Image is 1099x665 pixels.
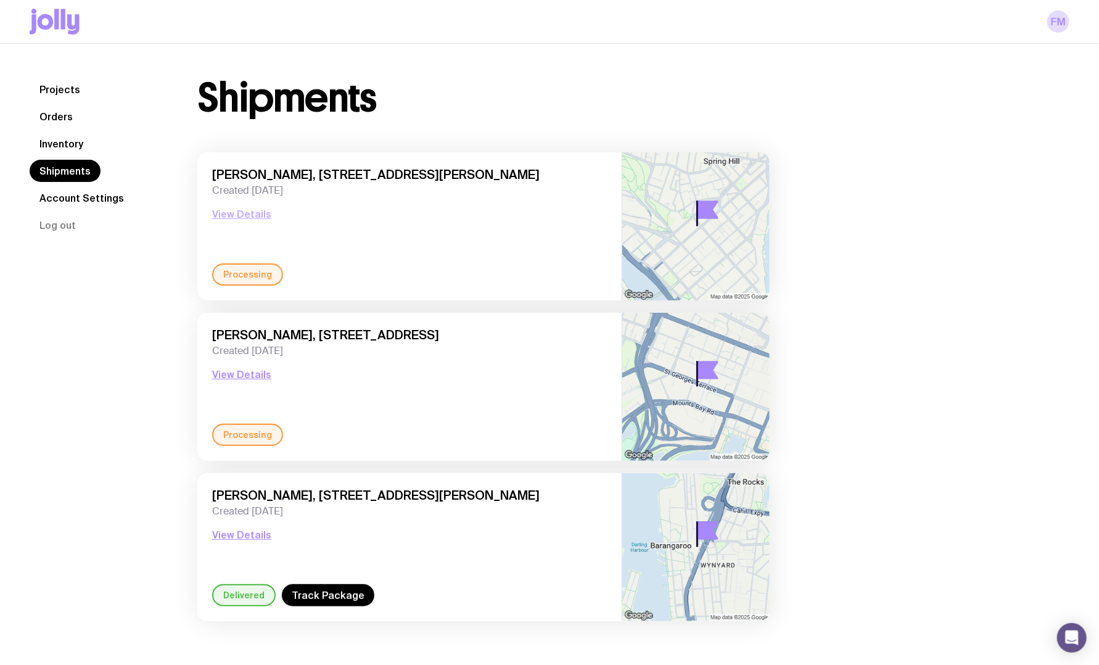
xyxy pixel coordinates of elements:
a: Track Package [282,584,374,606]
span: Created [DATE] [212,345,607,357]
span: Created [DATE] [212,184,607,197]
a: Account Settings [30,187,134,209]
div: Open Intercom Messenger [1057,623,1087,653]
img: staticmap [622,152,770,300]
button: View Details [212,207,271,221]
span: [PERSON_NAME], [STREET_ADDRESS][PERSON_NAME] [212,488,607,503]
h1: Shipments [197,78,377,118]
a: FM [1047,10,1069,33]
img: staticmap [622,313,770,461]
span: Created [DATE] [212,505,607,518]
span: [PERSON_NAME], [STREET_ADDRESS][PERSON_NAME] [212,167,607,182]
div: Processing [212,263,283,286]
a: Inventory [30,133,93,155]
button: View Details [212,367,271,382]
a: Orders [30,105,83,128]
a: Projects [30,78,90,101]
button: Log out [30,214,86,236]
button: View Details [212,527,271,542]
span: [PERSON_NAME], [STREET_ADDRESS] [212,328,607,342]
a: Shipments [30,160,101,182]
div: Processing [212,424,283,446]
img: staticmap [622,473,770,621]
div: Delivered [212,584,276,606]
